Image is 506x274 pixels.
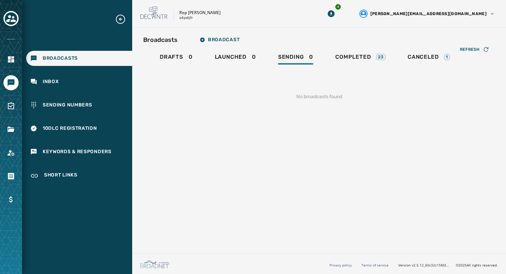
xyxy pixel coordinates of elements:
[408,54,439,60] span: Canceled
[3,192,19,207] a: Navigate to Billing
[335,54,371,60] span: Completed
[278,54,313,65] div: 0
[200,37,240,43] span: Broadcast
[456,263,498,267] span: © 2025 All rights reserved.
[325,8,337,20] button: Download Menu
[154,50,198,66] a: Drafts0
[357,7,498,21] button: User settings
[330,50,391,66] a: Completed23
[335,3,341,10] div: 4
[43,125,97,132] span: 10DLC Registration
[370,11,487,16] span: [PERSON_NAME][EMAIL_ADDRESS][DOMAIN_NAME]
[278,54,304,60] span: Sending
[143,35,178,45] h2: Broadcasts
[115,14,131,25] button: Expand sub nav menu
[160,54,183,60] span: Drafts
[361,263,389,267] a: Terms of service
[454,44,495,55] button: Refresh
[179,15,193,21] p: a4pdijfr
[329,263,352,267] a: Privacy policy
[444,54,450,60] div: 1
[43,148,112,155] span: Keywords & Responders
[412,263,450,268] span: v2.5.12_60c32c15fd37978ea97d18c88c1d5e69e1bdb78b
[26,98,132,113] a: Navigate to Sending Numbers
[43,102,92,109] span: Sending Numbers
[179,10,221,15] p: Rep [PERSON_NAME]
[3,169,19,184] a: Navigate to Orders
[26,74,132,89] a: Navigate to Inbox
[3,11,19,26] button: Toggle account select drawer
[44,172,77,180] span: Short Links
[273,50,319,66] a: Sending0
[398,263,450,268] span: Version
[26,144,132,159] a: Navigate to Keywords & Responders
[26,121,132,136] a: Navigate to 10DLC Registration
[3,122,19,137] a: Navigate to Files
[402,50,455,66] a: Canceled1
[160,54,193,65] div: 0
[3,75,19,90] a: Navigate to Messaging
[194,33,245,47] button: Broadcast
[43,55,78,62] span: Broadcasts
[376,54,386,60] div: 23
[215,54,246,60] span: Launched
[215,54,256,65] div: 0
[26,168,132,184] a: Navigate to Short Links
[3,52,19,67] a: Navigate to Home
[43,78,59,85] span: Inbox
[3,99,19,114] a: Navigate to Surveys
[143,82,495,111] div: No broadcasts found
[209,50,262,66] a: Launched0
[3,145,19,160] a: Navigate to Account
[26,51,132,66] a: Navigate to Broadcasts
[460,47,480,52] span: Refresh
